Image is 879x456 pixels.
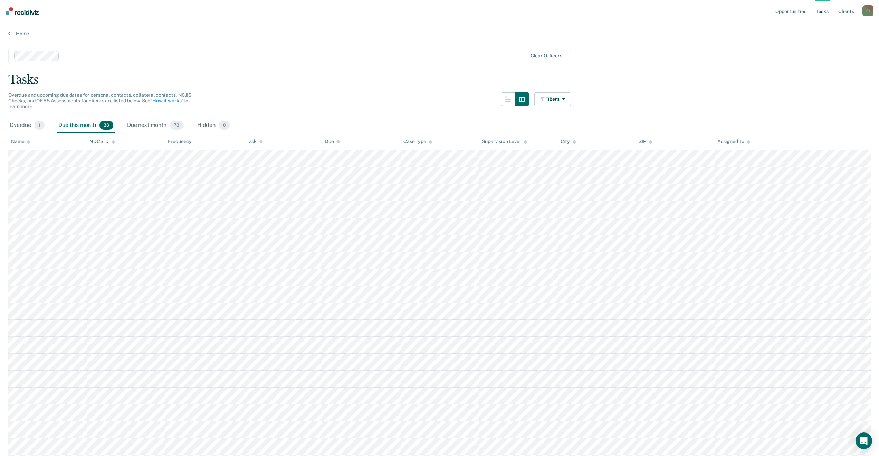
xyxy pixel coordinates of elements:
span: 0 [219,121,230,130]
div: Supervision Level [482,139,527,145]
img: Recidiviz [6,7,39,15]
div: Tasks [8,73,871,87]
div: Case Type [403,139,432,145]
div: Due next month73 [126,118,185,133]
a: “How it works” [150,98,183,103]
div: Clear officers [531,53,562,59]
div: Frequency [168,139,192,145]
span: 73 [170,121,183,130]
div: Due this month33 [57,118,115,133]
a: Home [8,30,871,37]
div: Overdue1 [8,118,46,133]
div: City [561,139,576,145]
span: 1 [35,121,45,130]
button: PJ [862,5,873,16]
div: Open Intercom Messenger [856,432,872,449]
div: Assigned To [717,139,750,145]
div: NDCS ID [89,139,115,145]
div: Due [325,139,340,145]
div: ZIP [639,139,653,145]
div: Hidden0 [196,118,231,133]
div: P J [862,5,873,16]
span: Overdue and upcoming due dates for personal contacts, collateral contacts, NCJIS Checks, and ORAS... [8,92,191,110]
div: Name [11,139,30,145]
div: Task [247,139,263,145]
span: 33 [99,121,113,130]
button: Filters [534,92,571,106]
